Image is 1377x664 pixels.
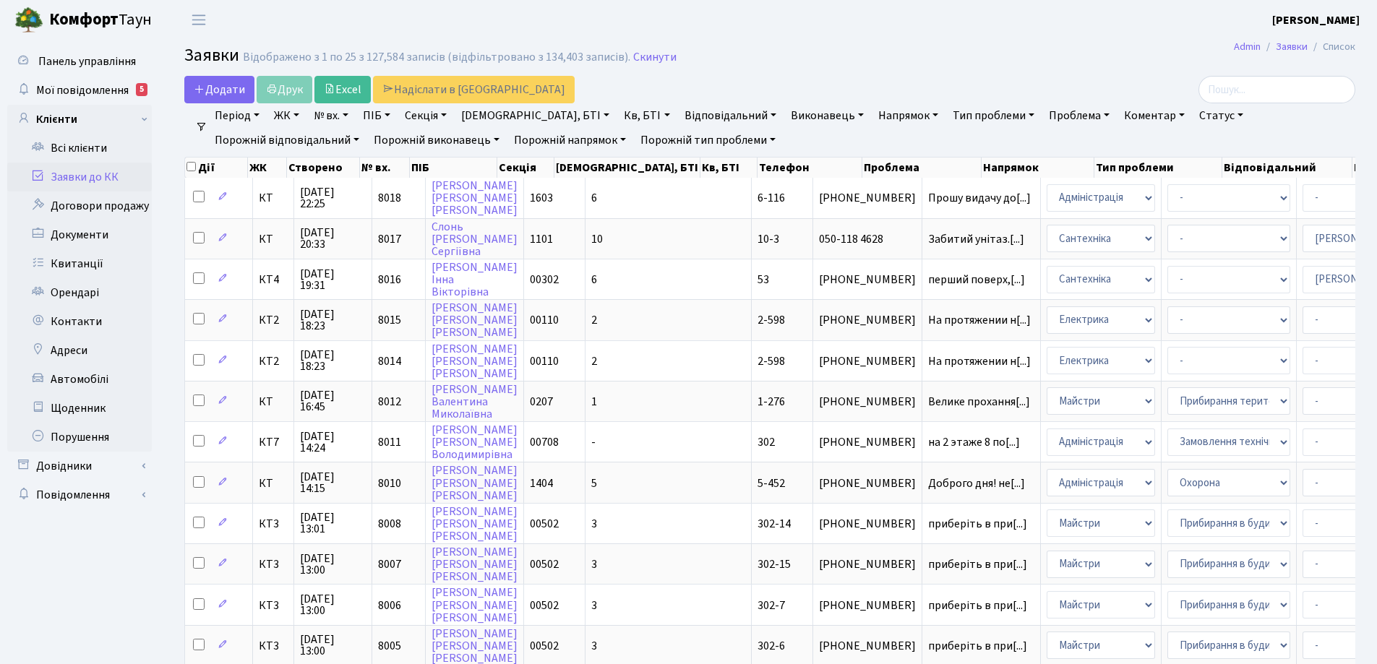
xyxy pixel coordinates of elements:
span: перший поверх,[...] [928,272,1025,288]
a: Слонь[PERSON_NAME]Сергіївна [432,219,518,259]
span: [PHONE_NUMBER] [819,478,916,489]
th: Дії [185,158,248,178]
span: 302 [758,434,775,450]
span: 5-452 [758,475,785,491]
a: Порожній виконавець [368,128,505,152]
th: ПІБ [410,158,497,178]
span: 8018 [378,190,401,206]
a: Admin [1234,39,1261,54]
span: 3 [591,556,597,572]
span: 302-15 [758,556,791,572]
span: 2 [591,312,597,328]
span: Доброго дня! не[...] [928,475,1025,491]
span: 8016 [378,272,401,288]
span: Панель управління [38,53,136,69]
span: [PHONE_NUMBER] [819,559,916,570]
span: 8012 [378,394,401,410]
a: Порожній відповідальний [209,128,365,152]
span: КТ7 [259,436,288,448]
span: [PHONE_NUMBER] [819,640,916,652]
span: 8014 [378,353,401,369]
span: Таун [49,8,152,33]
a: [PERSON_NAME][PERSON_NAME][PERSON_NAME] [432,585,518,626]
span: [DATE] 16:45 [300,389,366,413]
span: [PHONE_NUMBER] [819,274,916,285]
span: 8006 [378,598,401,613]
span: [DATE] 13:00 [300,634,366,657]
a: Контакти [7,307,152,336]
a: Заявки [1276,39,1308,54]
th: Телефон [758,158,862,178]
span: КТ [259,396,288,408]
a: Панель управління [7,47,152,76]
span: [DATE] 13:00 [300,593,366,616]
a: Документи [7,220,152,249]
span: 2-598 [758,312,785,328]
span: Забитий унітаз.[...] [928,231,1024,247]
a: Порожній тип проблеми [635,128,781,152]
span: 8007 [378,556,401,572]
span: 5 [591,475,597,491]
span: 10-3 [758,231,779,247]
span: КТ2 [259,314,288,326]
span: 00302 [530,272,559,288]
span: Додати [194,82,245,98]
span: 2 [591,353,597,369]
span: 1 [591,394,597,410]
span: 00502 [530,638,559,654]
span: приберіть в при[...] [928,556,1027,572]
a: [PERSON_NAME][PERSON_NAME][PERSON_NAME] [432,341,518,381]
span: [PHONE_NUMBER] [819,192,916,204]
span: [PHONE_NUMBER] [819,600,916,611]
span: 8008 [378,516,401,532]
a: Заявки до КК [7,163,152,191]
nav: breadcrumb [1212,32,1377,62]
a: Порушення [7,423,152,452]
a: Кв, БТІ [618,103,675,128]
span: 6 [591,272,597,288]
a: [PERSON_NAME][PERSON_NAME][PERSON_NAME] [432,178,518,218]
a: Щоденник [7,394,152,423]
a: [PERSON_NAME][PERSON_NAME][PERSON_NAME] [432,504,518,544]
span: 1603 [530,190,553,206]
span: 3 [591,598,597,613]
a: Мої повідомлення5 [7,76,152,105]
span: [PHONE_NUMBER] [819,314,916,326]
span: [DATE] 22:25 [300,186,366,210]
span: 2-598 [758,353,785,369]
a: [PERSON_NAME] [1272,12,1360,29]
span: [DATE] 13:00 [300,553,366,576]
span: приберіть в при[...] [928,516,1027,532]
a: Адреси [7,336,152,365]
th: № вх. [360,158,411,178]
span: 6-116 [758,190,785,206]
span: 302-7 [758,598,785,613]
a: [PERSON_NAME]ІннаВікторівна [432,259,518,300]
button: Переключити навігацію [181,8,217,32]
a: Порожній напрямок [508,128,632,152]
span: 050-118 4628 [819,233,916,245]
a: [PERSON_NAME]ВалентинаМиколаївна [432,381,518,422]
span: [PHONE_NUMBER] [819,436,916,448]
span: [PHONE_NUMBER] [819,396,916,408]
span: [DATE] 14:15 [300,471,366,494]
div: 5 [136,83,147,96]
span: [DATE] 13:01 [300,512,366,535]
div: Відображено з 1 по 25 з 127,584 записів (відфільтровано з 134,403 записів). [243,51,630,64]
span: КТ2 [259,355,288,367]
th: Відповідальний [1222,158,1352,178]
a: Додати [184,76,254,103]
a: № вх. [308,103,354,128]
a: [PERSON_NAME][PERSON_NAME][PERSON_NAME] [432,300,518,340]
a: Напрямок [872,103,944,128]
span: 00708 [530,434,559,450]
th: Тип проблеми [1094,158,1222,178]
span: 1-276 [758,394,785,410]
a: Довідники [7,452,152,480]
span: [DATE] 18:23 [300,309,366,332]
span: [PHONE_NUMBER] [819,518,916,530]
span: 3 [591,638,597,654]
th: Напрямок [982,158,1094,178]
span: 8011 [378,434,401,450]
span: 8015 [378,312,401,328]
